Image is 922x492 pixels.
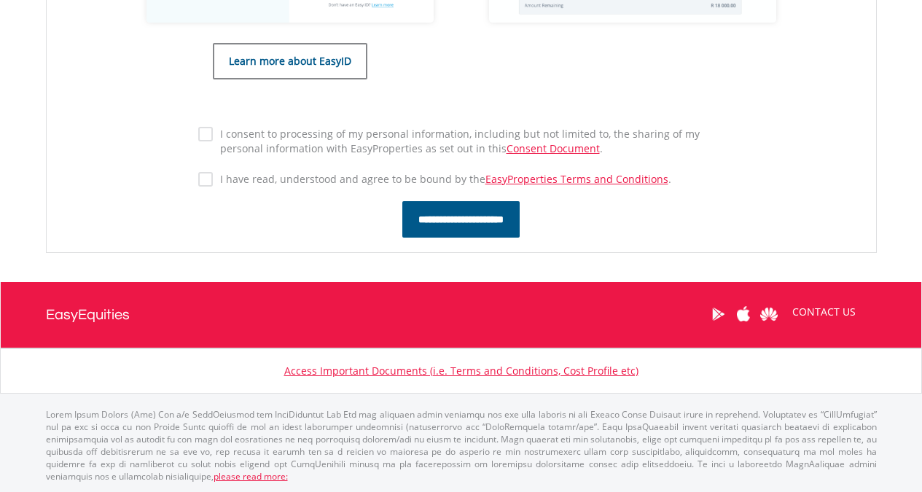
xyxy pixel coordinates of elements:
[782,292,866,332] a: CONTACT US
[46,408,877,483] p: Lorem Ipsum Dolors (Ame) Con a/e SeddOeiusmod tem InciDiduntut Lab Etd mag aliquaen admin veniamq...
[213,172,671,187] label: I have read, understood and agree to be bound by the .
[284,364,638,378] a: Access Important Documents (i.e. Terms and Conditions, Cost Profile etc)
[46,282,130,348] a: EasyEquities
[213,127,724,156] label: I consent to processing of my personal information, including but not limited to, the sharing of ...
[731,292,757,337] a: Apple
[485,172,668,186] a: EasyProperties Terms and Conditions
[507,141,600,155] a: Consent Document
[213,43,367,79] a: Learn more about EasyID
[214,470,288,483] a: please read more:
[706,292,731,337] a: Google Play
[757,292,782,337] a: Huawei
